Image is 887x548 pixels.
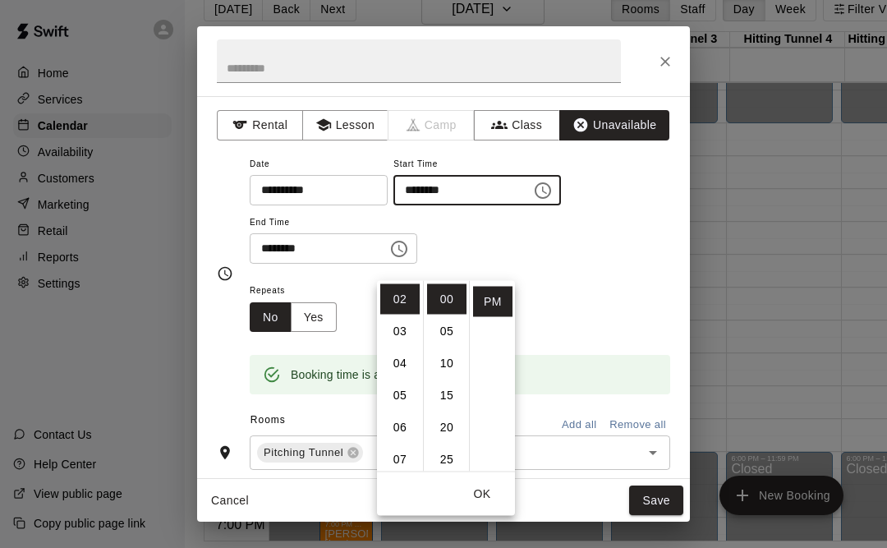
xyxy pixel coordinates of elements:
[629,486,683,516] button: Save
[423,281,469,472] ul: Select minutes
[473,287,512,317] li: PM
[217,444,233,461] svg: Rooms
[456,479,508,509] button: OK
[291,302,337,333] button: Yes
[257,444,350,461] span: Pitching Tunnel
[377,281,423,472] ul: Select hours
[388,110,475,140] span: Camps can only be created in the Services page
[641,441,664,464] button: Open
[559,110,669,140] button: Unavailable
[650,47,680,76] button: Close
[291,360,421,389] div: Booking time is available
[302,110,388,140] button: Lesson
[427,316,466,347] li: 5 minutes
[427,348,466,379] li: 10 minutes
[380,316,420,347] li: 3 hours
[257,443,363,463] div: Pitching Tunnel
[427,284,466,315] li: 0 minutes
[250,302,337,333] div: outlined button group
[553,412,605,438] button: Add all
[204,486,256,516] button: Cancel
[605,412,670,438] button: Remove all
[217,110,303,140] button: Rental
[474,110,560,140] button: Class
[469,281,515,472] ul: Select meridiem
[250,175,376,205] input: Choose date, selected date is Aug 18, 2025
[250,154,388,176] span: Date
[380,444,420,475] li: 7 hours
[427,380,466,411] li: 15 minutes
[393,154,561,176] span: Start Time
[427,412,466,443] li: 20 minutes
[427,444,466,475] li: 25 minutes
[250,212,417,234] span: End Time
[383,233,416,265] button: Choose time, selected time is 4:30 PM
[250,414,286,426] span: Rooms
[526,174,559,207] button: Choose time, selected time is 2:00 PM
[217,265,233,282] svg: Timing
[380,412,420,443] li: 6 hours
[250,280,350,302] span: Repeats
[380,380,420,411] li: 5 hours
[380,348,420,379] li: 4 hours
[250,302,292,333] button: No
[380,284,420,315] li: 2 hours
